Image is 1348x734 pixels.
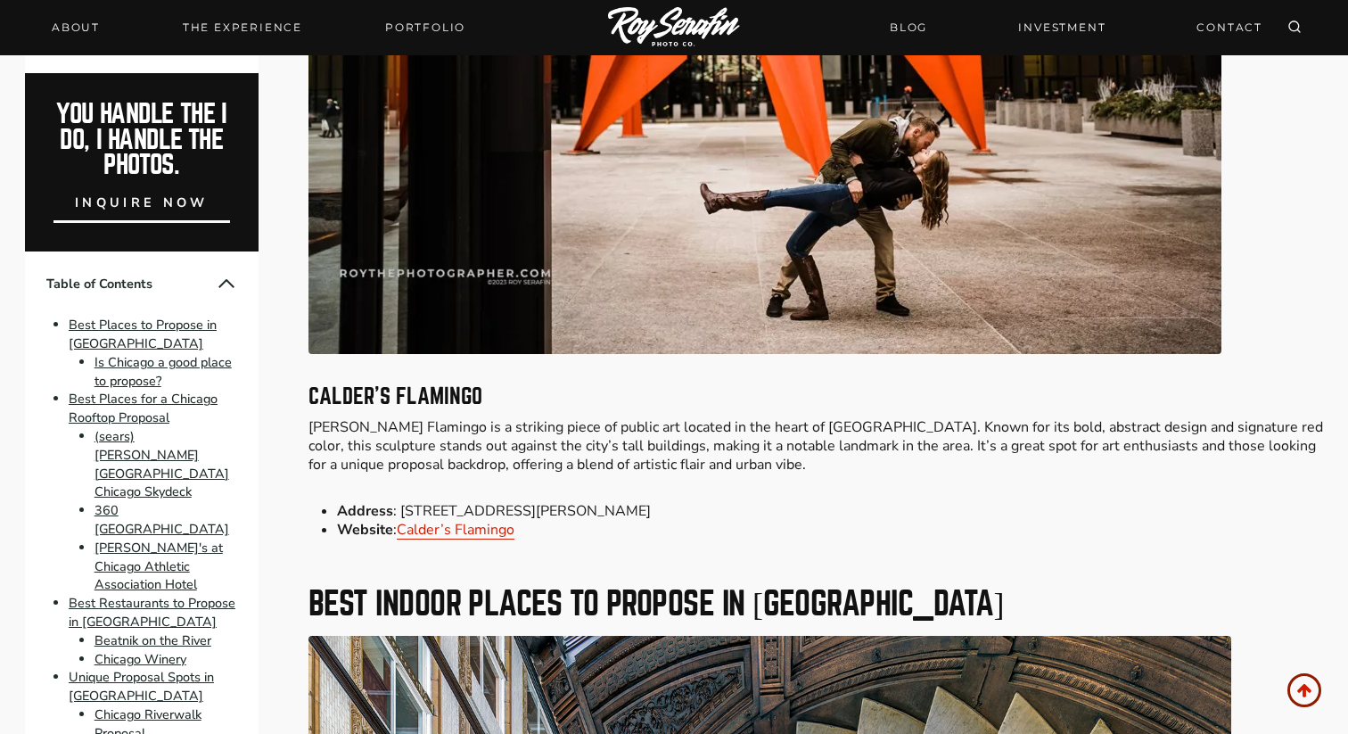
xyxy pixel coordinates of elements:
[95,539,223,594] a: [PERSON_NAME]'s at Chicago Athletic Association Hotel
[216,273,237,294] button: Collapse Table of Contents
[95,427,229,500] a: (sears) [PERSON_NAME][GEOGRAPHIC_DATA] Chicago Skydeck
[337,501,393,521] strong: Address
[95,650,186,668] a: Chicago Winery
[95,501,229,538] a: 360 [GEOGRAPHIC_DATA]
[69,391,218,427] a: Best Places for a Chicago Rooftop Proposal
[1007,12,1116,43] a: INVESTMENT
[337,521,1323,540] li: :
[879,12,1273,43] nav: Secondary Navigation
[69,669,214,705] a: Unique Proposal Spots in [GEOGRAPHIC_DATA]
[397,520,514,540] a: Calder’s Flamingo
[308,418,1323,474] p: [PERSON_NAME] Flamingo is a striking piece of public art located in the heart of [GEOGRAPHIC_DATA...
[337,520,393,540] strong: Website
[374,15,476,40] a: Portfolio
[69,316,217,352] a: Best Places to Propose in [GEOGRAPHIC_DATA]
[1287,673,1321,707] a: Scroll to top
[1186,12,1273,43] a: CONTACT
[608,7,740,49] img: Logo of Roy Serafin Photo Co., featuring stylized text in white on a light background, representi...
[1282,15,1307,40] button: View Search Form
[75,194,209,211] span: inquire now
[308,588,1323,620] h2: Best Indoor Places to Propose in [GEOGRAPHIC_DATA]
[308,386,1323,408] h3: Calder’s Flamingo
[41,15,111,40] a: About
[95,353,232,390] a: Is Chicago a good place to propose?
[172,15,313,40] a: THE EXPERIENCE
[69,594,235,631] a: Best Restaurants to Propose in [GEOGRAPHIC_DATA]
[46,275,216,293] span: Table of Contents
[41,15,476,40] nav: Primary Navigation
[45,102,240,178] h2: You handle the i do, I handle the photos.
[53,178,230,223] a: inquire now
[879,12,938,43] a: BLOG
[337,502,1323,521] li: : [STREET_ADDRESS][PERSON_NAME]
[95,631,211,649] a: Beatnik on the River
